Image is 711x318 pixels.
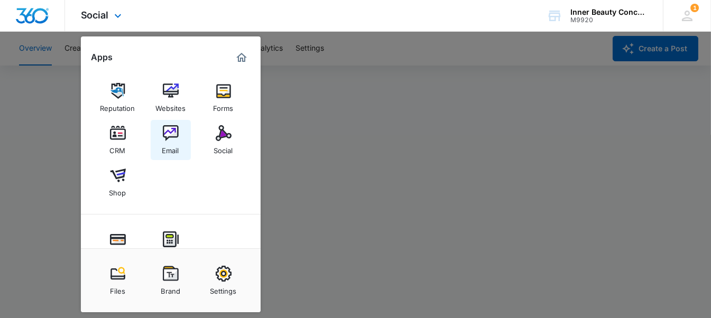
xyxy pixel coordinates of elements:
[110,282,125,295] div: Files
[690,4,699,12] span: 1
[98,260,138,301] a: Files
[204,120,244,160] a: Social
[102,247,134,261] div: Payments
[91,52,113,62] h2: Apps
[164,247,178,261] div: POS
[233,49,250,66] a: Marketing 360® Dashboard
[151,120,191,160] a: Email
[98,120,138,160] a: CRM
[690,4,699,12] div: notifications count
[214,141,233,155] div: Social
[151,260,191,301] a: Brand
[214,99,234,113] div: Forms
[98,162,138,202] a: Shop
[570,16,648,24] div: account id
[204,78,244,118] a: Forms
[210,282,237,295] div: Settings
[161,282,180,295] div: Brand
[151,226,191,266] a: POS
[81,10,109,21] span: Social
[570,8,648,16] div: account name
[98,78,138,118] a: Reputation
[204,260,244,301] a: Settings
[98,226,138,266] a: Payments
[110,141,126,155] div: CRM
[100,99,135,113] div: Reputation
[155,99,186,113] div: Websites
[162,141,179,155] div: Email
[109,183,126,197] div: Shop
[151,78,191,118] a: Websites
